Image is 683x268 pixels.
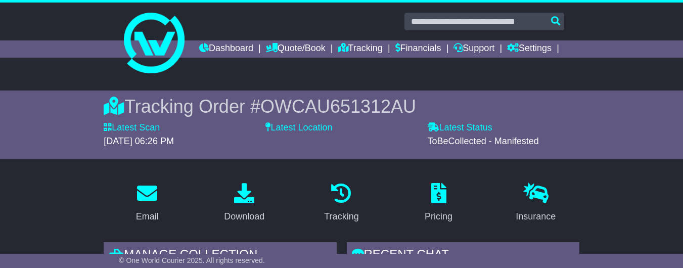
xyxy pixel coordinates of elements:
[266,40,326,58] a: Quote/Book
[224,210,264,224] div: Download
[324,210,358,224] div: Tracking
[265,122,332,133] label: Latest Location
[104,96,579,117] div: Tracking Order #
[136,210,159,224] div: Email
[338,40,383,58] a: Tracking
[260,96,416,117] span: OWCAU651312AU
[119,256,265,264] span: © One World Courier 2025. All rights reserved.
[317,180,365,227] a: Tracking
[104,122,160,133] label: Latest Scan
[507,40,552,58] a: Settings
[516,210,556,224] div: Insurance
[509,180,562,227] a: Insurance
[425,210,452,224] div: Pricing
[418,180,459,227] a: Pricing
[129,180,165,227] a: Email
[104,136,174,146] span: [DATE] 06:26 PM
[428,136,539,146] span: ToBeCollected - Manifested
[217,180,271,227] a: Download
[395,40,441,58] a: Financials
[428,122,492,133] label: Latest Status
[453,40,494,58] a: Support
[199,40,253,58] a: Dashboard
